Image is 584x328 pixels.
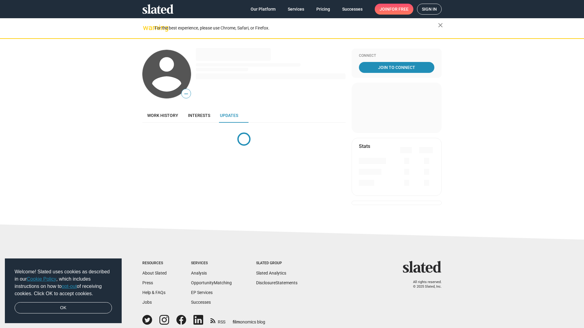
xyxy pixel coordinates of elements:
a: EP Services [191,290,213,295]
a: Successes [191,300,211,305]
a: Sign in [417,4,442,15]
mat-card-title: Stats [359,143,370,149]
a: Analysis [191,271,207,275]
span: Welcome! Slated uses cookies as described in our , which includes instructions on how to of recei... [15,268,112,297]
a: Updates [215,108,243,123]
span: Successes [342,4,363,15]
a: dismiss cookie message [15,302,112,314]
span: film [233,319,240,324]
a: Successes [337,4,367,15]
div: cookieconsent [5,258,122,323]
div: Services [191,261,232,266]
span: Services [288,4,304,15]
a: OpportunityMatching [191,280,232,285]
div: Resources [142,261,167,266]
a: filmonomics blog [233,314,265,325]
a: Help & FAQs [142,290,165,295]
a: Joinfor free [375,4,413,15]
a: Press [142,280,153,285]
a: Pricing [311,4,335,15]
span: Pricing [316,4,330,15]
a: Services [283,4,309,15]
div: Connect [359,53,434,58]
a: Our Platform [246,4,280,15]
span: Interests [188,113,210,118]
div: Slated Group [256,261,297,266]
span: Join [380,4,408,15]
span: Our Platform [251,4,276,15]
a: Jobs [142,300,152,305]
a: Interests [183,108,215,123]
a: DisclosureStatements [256,280,297,285]
a: Slated Analytics [256,271,286,275]
a: RSS [210,316,225,325]
a: Join To Connect [359,62,434,73]
span: Sign in [422,4,437,14]
span: for free [389,4,408,15]
div: For the best experience, please use Chrome, Safari, or Firefox. [155,24,438,32]
span: Join To Connect [360,62,433,73]
mat-icon: close [437,22,444,29]
span: — [182,90,191,98]
a: opt-out [62,284,77,289]
p: All rights reserved. © 2025 Slated, Inc. [407,280,442,289]
span: Updates [220,113,238,118]
a: About Slated [142,271,167,275]
mat-icon: warning [143,24,150,31]
a: Cookie Policy [27,276,56,282]
a: Work history [142,108,183,123]
span: Work history [147,113,178,118]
